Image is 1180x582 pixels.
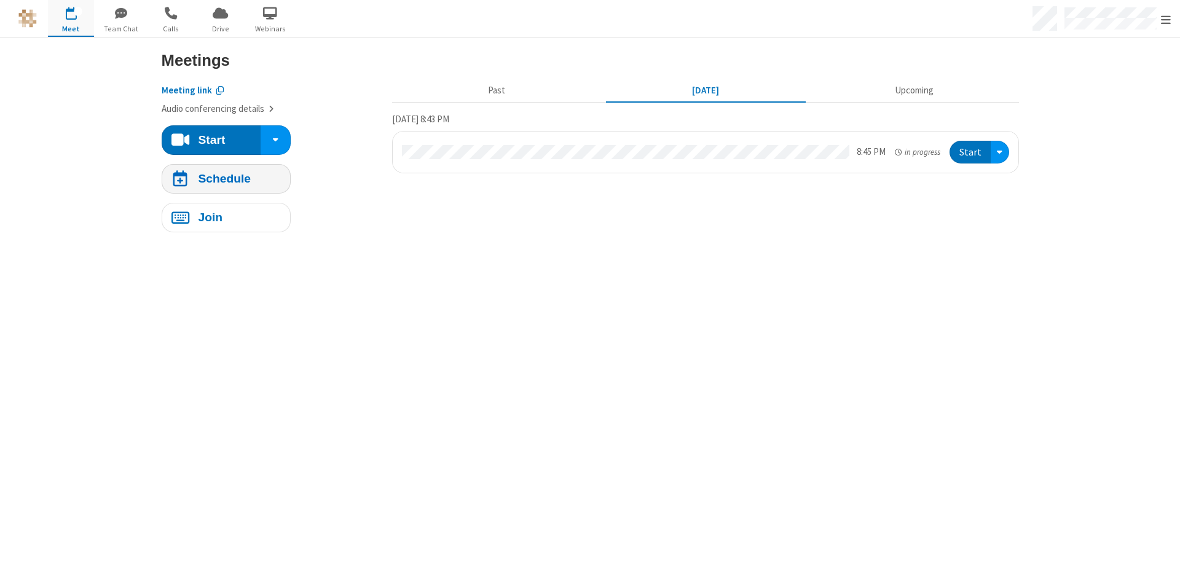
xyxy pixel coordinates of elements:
[162,125,262,155] button: Start
[162,164,291,194] button: Schedule
[247,23,293,34] span: Webinars
[396,79,596,103] button: Past
[392,113,449,125] span: [DATE] 8:43 PM
[162,52,1019,69] h3: Meetings
[162,74,383,116] section: Account details
[98,23,144,34] span: Team Chat
[198,173,251,184] h4: Schedule
[605,79,805,103] button: [DATE]
[814,79,1014,103] button: Upcoming
[857,145,886,159] div: 8:45 PM
[991,141,1009,163] div: Open menu
[950,141,991,163] button: Start
[74,7,82,16] div: 1
[18,9,37,28] img: QA Selenium DO NOT DELETE OR CHANGE
[162,84,212,96] span: Copy my meeting room link
[198,211,222,223] h4: Join
[392,112,1019,173] section: Today's Meetings
[197,23,243,34] span: Drive
[895,146,940,158] em: in progress
[162,102,274,116] button: Audio conferencing details
[162,203,291,232] button: Join
[147,23,194,34] span: Calls
[48,23,94,34] span: Meet
[198,134,225,146] h4: Start
[162,84,224,98] button: Copy my meeting room link
[261,125,290,155] div: Start conference options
